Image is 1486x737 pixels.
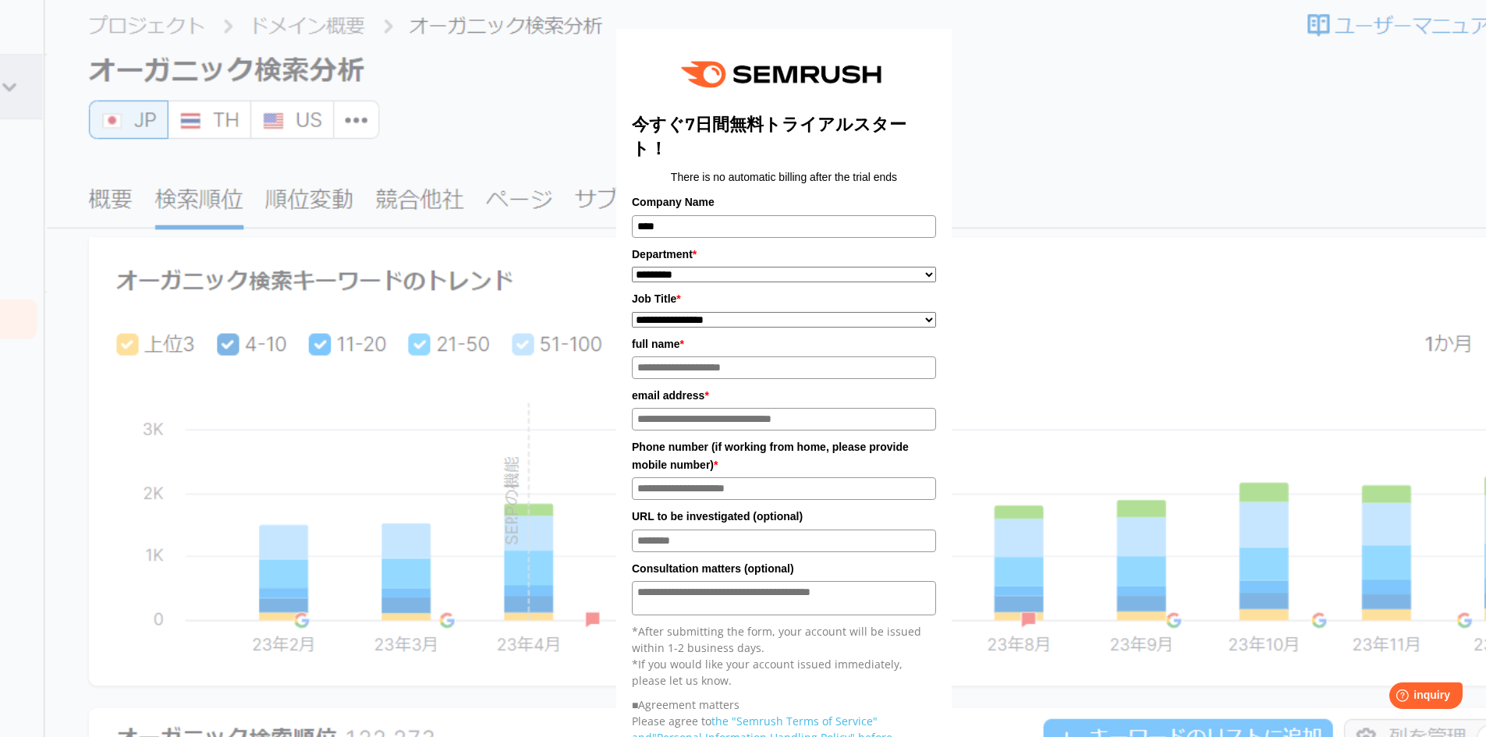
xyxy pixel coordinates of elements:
font: full name [632,338,679,350]
font: Job Title [632,292,676,305]
font: Department [632,248,693,260]
font: Company Name [632,196,715,208]
font: There is no automatic billing after the trial ends [671,171,897,183]
font: Phone number (if working from home, please provide mobile number) [632,441,909,470]
font: ■Agreement matters [632,697,739,712]
font: *After submitting the form, your account will be issued within 1-2 business days. [632,624,921,655]
font: email address [632,389,704,402]
iframe: Help widget launcher [1347,676,1469,720]
font: Consultation matters (optional) [632,562,794,575]
font: Please agree to [632,714,711,728]
font: URL to be investigated (optional) [632,510,803,523]
img: e6a379fe-ca9f-484e-8561-e79cf3a04b3f.png [670,44,898,105]
title: 今すぐ7日間無料トライアルスタート！ [632,112,936,161]
font: *If you would like your account issued immediately, please let us know. [632,657,903,688]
